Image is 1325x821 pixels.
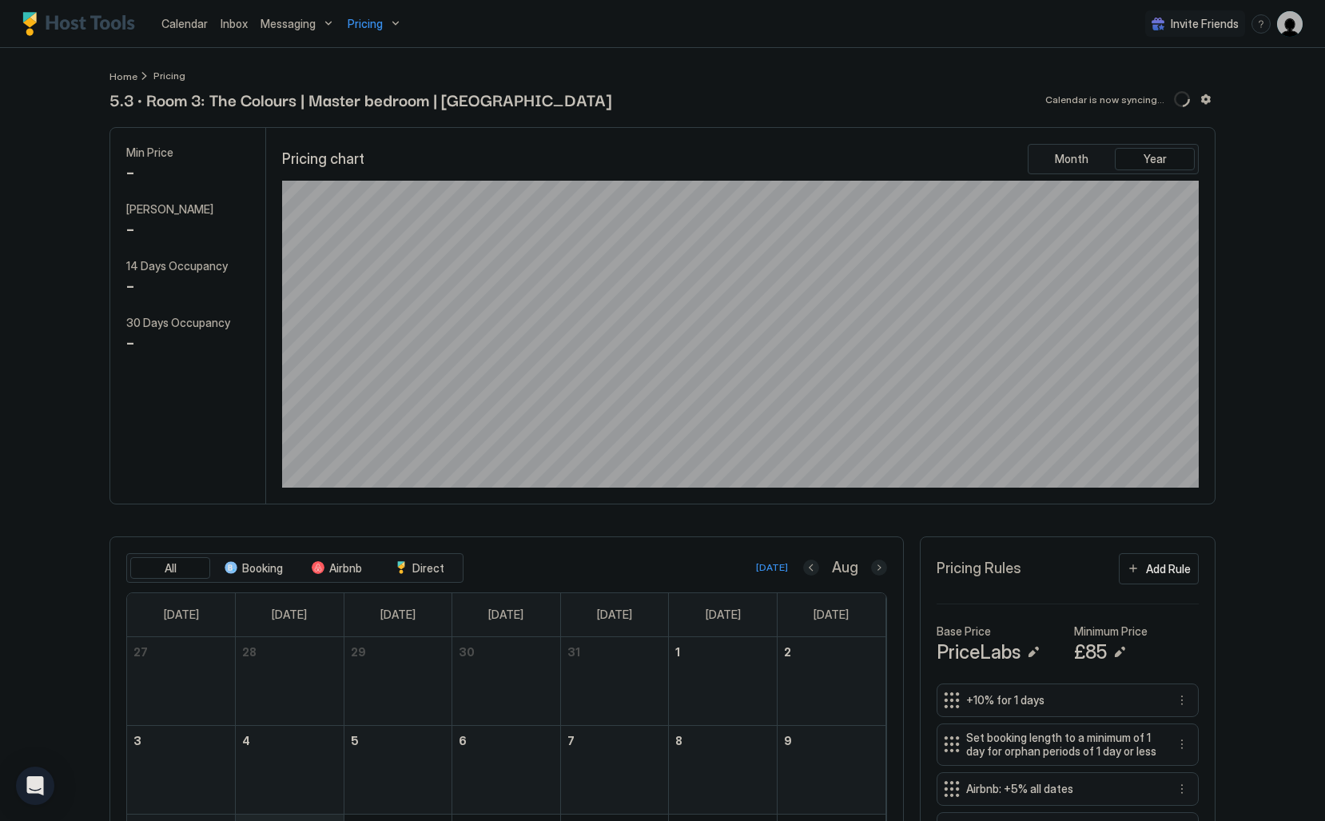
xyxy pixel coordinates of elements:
a: Home [109,67,137,84]
button: More options [1172,691,1192,710]
span: 29 [351,645,366,659]
a: Sunday [148,593,215,636]
td: July 28, 2025 [236,637,344,726]
span: 4 [242,734,250,747]
span: 1 [675,645,680,659]
span: Messaging [261,17,316,31]
span: 30 [459,645,475,659]
span: Calendar is now syncing... [1045,94,1164,106]
a: Calendar [161,15,208,32]
span: Airbnb [329,561,362,576]
a: Wednesday [472,593,539,636]
a: Thursday [581,593,648,636]
div: Breadcrumb [109,67,137,84]
div: tab-group [1028,144,1199,174]
span: - [126,161,134,185]
td: August 2, 2025 [777,637,885,726]
a: August 3, 2025 [127,726,235,755]
a: Friday [690,593,757,636]
span: [DATE] [814,608,849,622]
td: July 29, 2025 [344,637,452,726]
span: Booking [242,561,283,576]
span: [DATE] [706,608,741,622]
a: Host Tools Logo [22,12,142,36]
span: Pricing Rules [937,560,1021,578]
span: Aug [832,559,858,577]
span: 28 [242,645,257,659]
span: Airbnb: +5% all dates [966,782,1156,796]
span: 27 [133,645,148,659]
span: 5.3 · Room 3: The Colours | Master bedroom | [GEOGRAPHIC_DATA] [109,87,611,111]
span: Minimum Price [1074,624,1148,639]
span: - [126,331,134,355]
span: 3 [133,734,141,747]
a: Saturday [798,593,865,636]
button: All [130,557,210,580]
div: menu [1172,735,1192,754]
button: Month [1032,148,1112,170]
td: August 9, 2025 [777,725,885,814]
span: All [165,561,177,576]
a: Monday [256,593,323,636]
span: 2 [784,645,791,659]
button: Edit [1110,643,1129,662]
a: July 31, 2025 [561,637,669,667]
div: loading [1174,91,1190,107]
a: July 28, 2025 [236,637,344,667]
span: Calendar [161,17,208,30]
button: Edit [1024,643,1043,662]
span: 5 [351,734,359,747]
span: [DATE] [597,608,632,622]
span: - [126,274,134,298]
span: [DATE] [488,608,523,622]
span: 7 [567,734,575,747]
button: Previous month [803,560,819,576]
span: +10% for 1 days [966,693,1156,707]
div: User profile [1277,11,1303,37]
button: [DATE] [754,558,790,577]
a: August 1, 2025 [669,637,777,667]
span: [DATE] [164,608,199,622]
button: Direct [380,557,460,580]
span: Year [1144,152,1167,166]
button: Add Rule [1119,553,1199,584]
td: August 5, 2025 [344,725,452,814]
span: 6 [459,734,467,747]
td: July 31, 2025 [560,637,669,726]
span: [PERSON_NAME] [126,202,213,217]
span: Home [109,70,137,82]
button: More options [1172,779,1192,799]
span: £85 [1074,640,1107,664]
span: 9 [784,734,792,747]
span: 30 Days Occupancy [126,316,230,330]
td: July 27, 2025 [127,637,236,726]
a: July 30, 2025 [452,637,560,667]
td: August 7, 2025 [560,725,669,814]
a: August 5, 2025 [344,726,452,755]
a: August 2, 2025 [778,637,885,667]
span: Pricing [348,17,383,31]
span: Direct [412,561,444,576]
a: July 29, 2025 [344,637,452,667]
span: PriceLabs [937,640,1021,664]
td: August 3, 2025 [127,725,236,814]
button: More options [1172,735,1192,754]
button: Airbnb [296,557,376,580]
a: August 9, 2025 [778,726,885,755]
div: [DATE] [756,560,788,575]
span: 31 [567,645,580,659]
a: August 6, 2025 [452,726,560,755]
a: August 7, 2025 [561,726,669,755]
div: menu [1251,14,1271,34]
div: tab-group [126,553,464,584]
a: Tuesday [364,593,432,636]
a: July 27, 2025 [127,637,235,667]
div: menu [1172,691,1192,710]
span: Min Price [126,145,173,160]
button: Next month [871,560,887,576]
td: July 30, 2025 [452,637,561,726]
a: August 4, 2025 [236,726,344,755]
button: Booking [213,557,293,580]
span: Pricing chart [282,150,364,169]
